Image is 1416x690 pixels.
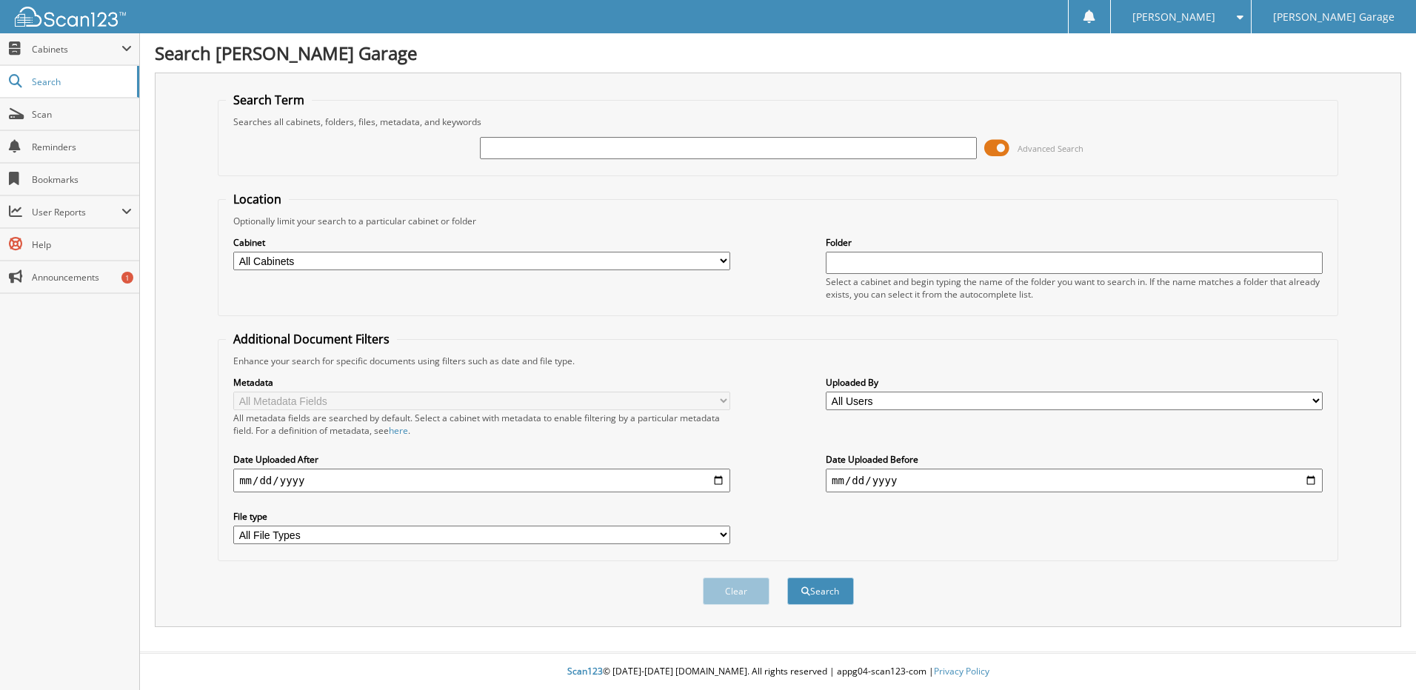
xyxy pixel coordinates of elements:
[226,331,397,347] legend: Additional Document Filters
[32,141,132,153] span: Reminders
[233,510,730,523] label: File type
[140,654,1416,690] div: © [DATE]-[DATE] [DOMAIN_NAME]. All rights reserved | appg04-scan123-com |
[787,577,854,605] button: Search
[389,424,408,437] a: here
[226,215,1330,227] div: Optionally limit your search to a particular cabinet or folder
[934,665,989,677] a: Privacy Policy
[703,577,769,605] button: Clear
[826,469,1323,492] input: end
[226,191,289,207] legend: Location
[567,665,603,677] span: Scan123
[32,271,132,284] span: Announcements
[826,453,1323,466] label: Date Uploaded Before
[826,376,1323,389] label: Uploaded By
[155,41,1401,65] h1: Search [PERSON_NAME] Garage
[1273,13,1395,21] span: [PERSON_NAME] Garage
[1018,143,1083,154] span: Advanced Search
[32,206,121,218] span: User Reports
[233,236,730,249] label: Cabinet
[233,412,730,437] div: All metadata fields are searched by default. Select a cabinet with metadata to enable filtering b...
[32,173,132,186] span: Bookmarks
[15,7,126,27] img: scan123-logo-white.svg
[233,453,730,466] label: Date Uploaded After
[32,238,132,251] span: Help
[233,376,730,389] label: Metadata
[826,275,1323,301] div: Select a cabinet and begin typing the name of the folder you want to search in. If the name match...
[32,43,121,56] span: Cabinets
[32,108,132,121] span: Scan
[226,115,1330,128] div: Searches all cabinets, folders, files, metadata, and keywords
[121,272,133,284] div: 1
[826,236,1323,249] label: Folder
[226,355,1330,367] div: Enhance your search for specific documents using filters such as date and file type.
[233,469,730,492] input: start
[226,92,312,108] legend: Search Term
[32,76,130,88] span: Search
[1132,13,1215,21] span: [PERSON_NAME]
